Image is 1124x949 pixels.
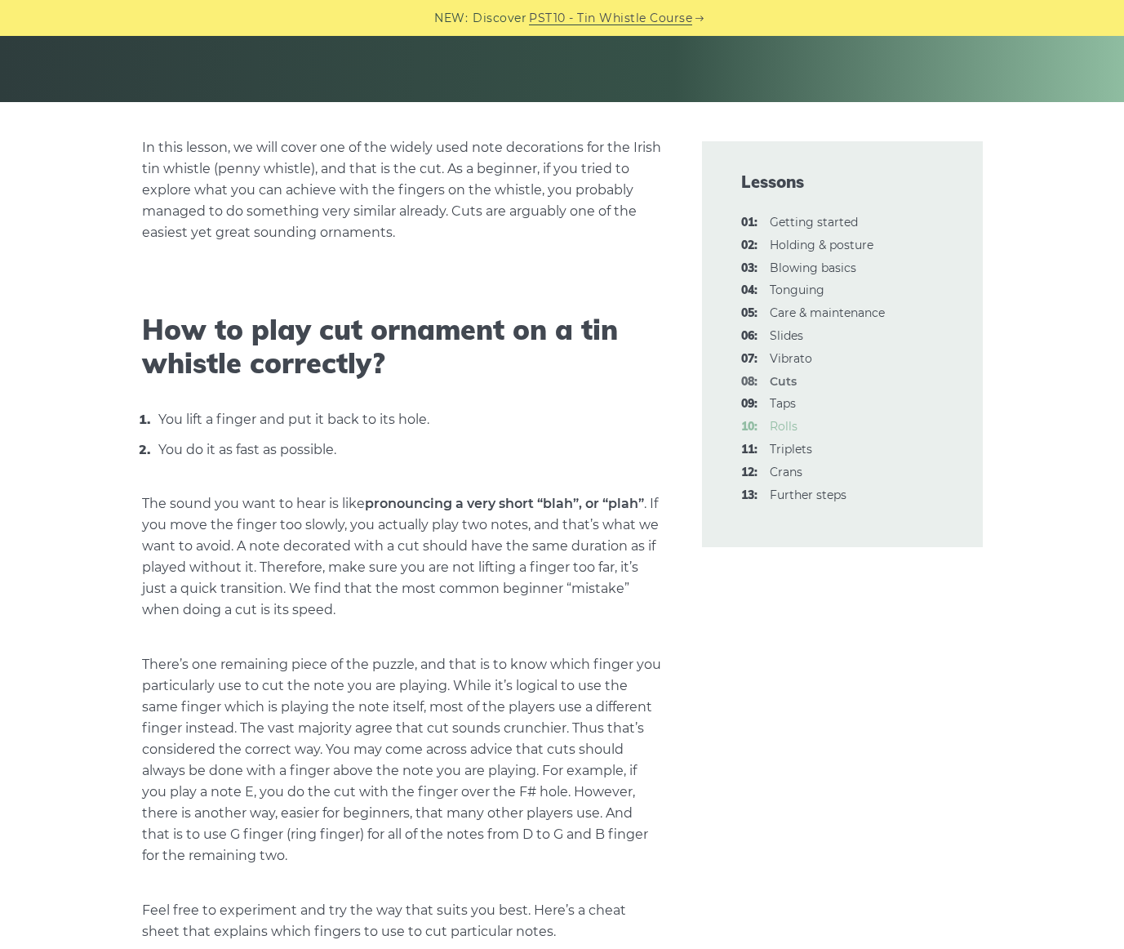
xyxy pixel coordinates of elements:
span: 07: [741,350,757,369]
a: 07:Vibrato [770,351,812,366]
span: 13: [741,486,757,506]
span: Lessons [741,171,944,194]
span: NEW: [434,9,468,28]
p: Feel free to experiment and try the way that suits you best. Here’s a cheat sheet that explains w... [142,900,663,942]
span: Discover [473,9,526,28]
a: 09:Taps [770,396,796,411]
a: 01:Getting started [770,215,858,229]
p: In this lesson, we will cover one of the widely used note decorations for the Irish tin whistle (... [142,137,663,243]
span: 08: [741,372,757,392]
a: 12:Crans [770,465,802,479]
a: 13:Further steps [770,488,846,502]
strong: pronouncing a very short “blah”, or “plah” [365,496,644,511]
a: 05:Care & maintenance [770,305,885,320]
strong: Cuts [770,374,797,389]
li: You do it as fast as possible. [154,439,663,461]
a: 11:Triplets [770,442,812,457]
span: 11: [741,440,757,460]
li: You lift a finger and put it back to its hole. [154,408,663,430]
a: 04:Tonguing [770,283,824,297]
span: 09: [741,394,757,414]
h2: How to play cut ornament on a tin whistle correctly? [142,314,663,381]
span: 05: [741,304,757,323]
a: 03:Blowing basics [770,261,856,275]
p: The sound you want to hear is like . If you move the finger too slowly, you actually play two not... [142,493,663,621]
span: 03: [741,259,757,278]
span: 10: [741,417,757,437]
p: There’s one remaining piece of the puzzle, and that is to know which finger you particularly use ... [142,654,663,867]
span: 12: [741,463,757,483]
a: 02:Holding & posture [770,238,873,252]
a: 06:Slides [770,328,803,343]
a: PST10 - Tin Whistle Course [529,9,692,28]
span: 04: [741,281,757,301]
a: 10:Rolls [770,419,797,434]
span: 01: [741,213,757,233]
span: 02: [741,236,757,256]
span: 06: [741,327,757,346]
